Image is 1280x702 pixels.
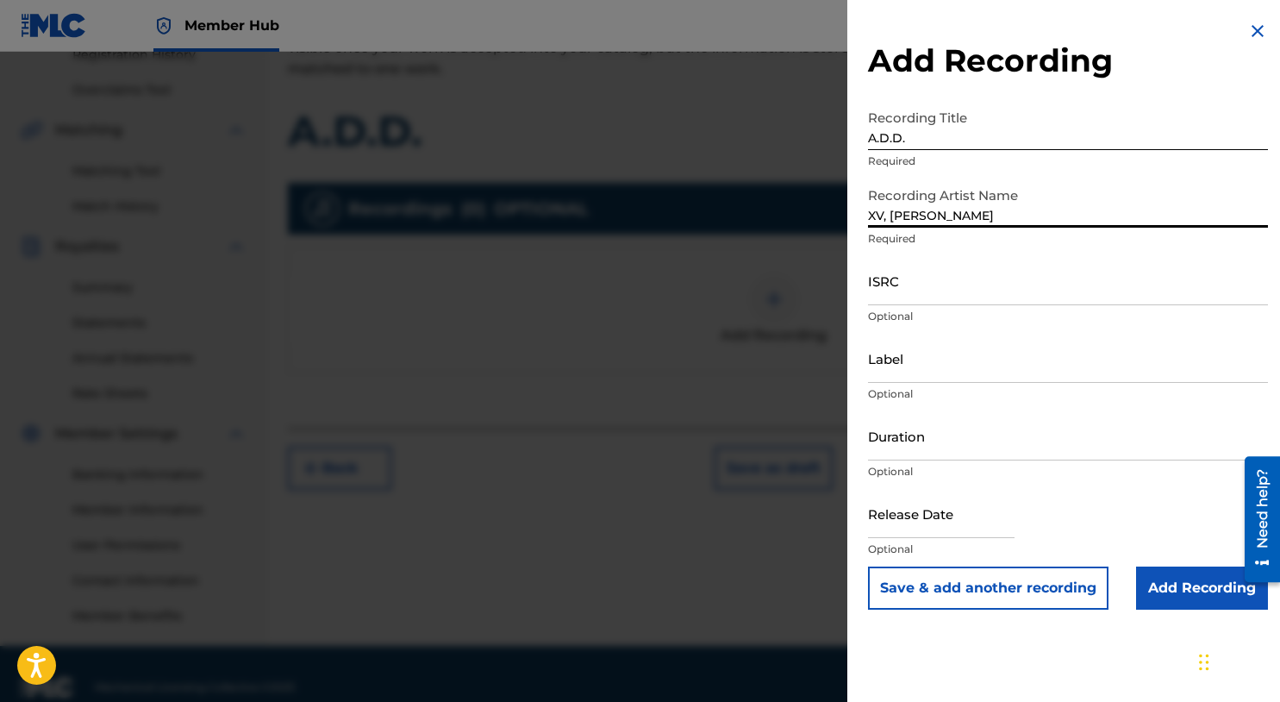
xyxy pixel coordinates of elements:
input: Add Recording [1136,567,1268,610]
p: Optional [868,309,1268,324]
img: MLC Logo [21,13,87,38]
p: Required [868,154,1268,169]
iframe: Resource Center [1232,450,1280,589]
p: Required [868,231,1268,247]
button: Save & add another recording [868,567,1108,610]
iframe: Chat Widget [1194,619,1280,702]
span: Member Hub [184,16,279,35]
div: Drag [1199,636,1209,688]
img: Top Rightsholder [153,16,174,36]
p: Optional [868,542,1268,557]
p: Optional [868,464,1268,479]
p: Optional [868,386,1268,402]
h2: Add Recording [868,41,1268,80]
